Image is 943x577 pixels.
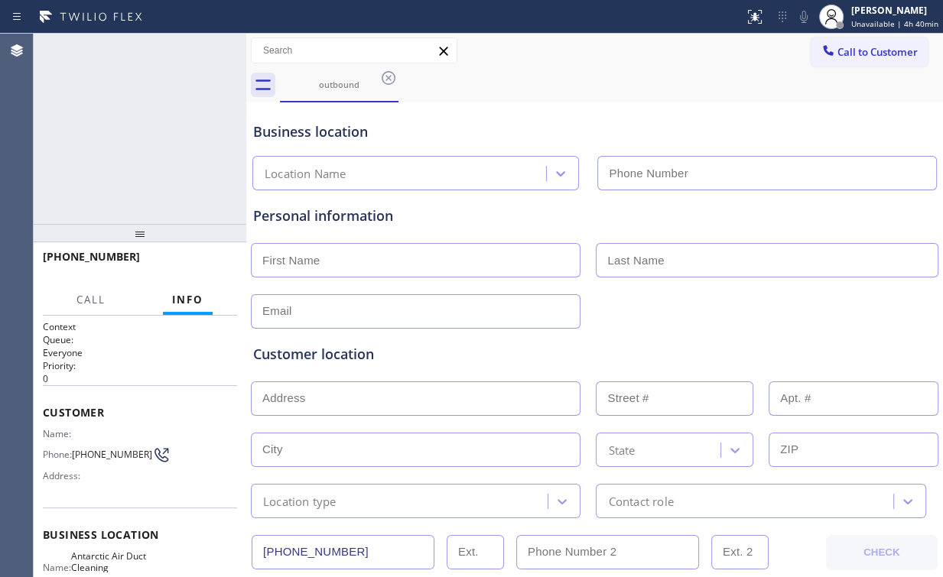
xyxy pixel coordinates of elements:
input: City [251,433,580,467]
span: Phone: [43,449,72,460]
span: Info [172,293,203,306]
input: Phone Number [252,535,434,569]
button: Info [163,285,213,315]
input: Email [251,294,580,329]
div: [PERSON_NAME] [851,4,938,17]
h1: Context [43,320,237,333]
input: Search [252,38,457,63]
h2: Priority: [43,359,237,372]
p: 0 [43,372,237,385]
input: Phone Number 2 [516,535,699,569]
span: Name: [43,428,83,439]
input: ZIP [769,433,938,467]
span: Business location [43,527,237,542]
input: Street # [596,381,753,416]
span: [PHONE_NUMBER] [72,449,152,460]
span: Address: [43,470,83,481]
h2: Queue: [43,333,237,346]
div: Location type [263,492,337,510]
span: [PHONE_NUMBER] [43,249,140,264]
input: Address [251,381,580,416]
span: Name: [43,562,71,573]
input: Ext. [447,535,504,569]
span: Call to Customer [837,45,918,59]
div: State [608,441,635,459]
p: Everyone [43,346,237,359]
div: Location Name [265,165,346,183]
div: Business location [253,122,936,142]
input: First Name [251,243,580,277]
div: Customer location [253,344,936,365]
button: Mute [793,6,815,28]
div: Personal information [253,206,936,226]
button: Call to Customer [811,37,928,66]
input: Last Name [596,243,938,277]
button: Call [67,285,115,315]
input: Apt. # [769,381,938,416]
span: Customer [43,405,237,420]
button: CHECK [826,535,938,570]
div: outbound [281,79,397,90]
span: Unavailable | 4h 40min [851,18,938,29]
span: Call [76,293,106,306]
input: Ext. 2 [711,535,769,569]
div: Contact role [608,492,673,510]
input: Phone Number [597,156,936,190]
